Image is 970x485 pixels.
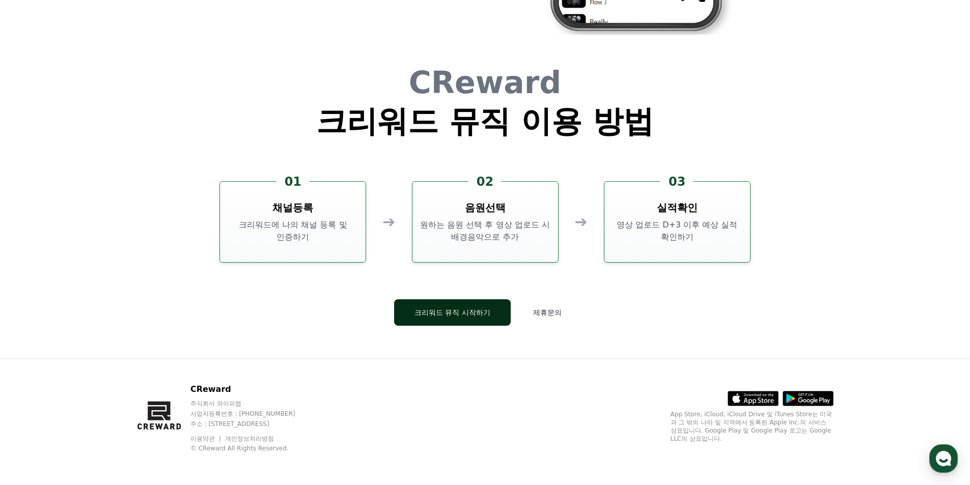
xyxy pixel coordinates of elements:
a: 이용약관 [190,435,223,442]
h1: CReward [316,67,654,98]
div: 01 [276,174,310,190]
div: ➔ [575,213,588,231]
div: ➔ [382,213,395,231]
div: 03 [660,174,694,190]
p: 주식회사 와이피랩 [190,400,315,408]
span: 설정 [157,338,170,346]
h3: 실적확인 [657,201,698,215]
h3: 음원선택 [465,201,506,215]
p: 주소 : [STREET_ADDRESS] [190,420,315,428]
a: 개인정보처리방침 [225,435,274,442]
a: 설정 [131,323,196,348]
p: 원하는 음원 선택 후 영상 업로드 시 배경음악으로 추가 [417,219,554,243]
p: 사업자등록번호 : [PHONE_NUMBER] [190,410,315,418]
a: 홈 [3,323,67,348]
span: 홈 [32,338,38,346]
h1: 크리워드 뮤직 이용 방법 [316,106,654,136]
h3: 채널등록 [272,201,313,215]
div: 02 [468,174,502,190]
button: 크리워드 뮤직 시작하기 [394,299,511,326]
button: 제휴문의 [519,299,576,326]
p: © CReward All Rights Reserved. [190,444,315,452]
p: App Store, iCloud, iCloud Drive 및 iTunes Store는 미국과 그 밖의 나라 및 지역에서 등록된 Apple Inc.의 서비스 상표입니다. Goo... [671,410,834,443]
p: CReward [190,383,315,395]
p: 영상 업로드 D+3 이후 예상 실적 확인하기 [608,219,746,243]
a: 대화 [67,323,131,348]
span: 대화 [93,338,105,347]
p: 크리워드에 나의 채널 등록 및 인증하기 [224,219,362,243]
